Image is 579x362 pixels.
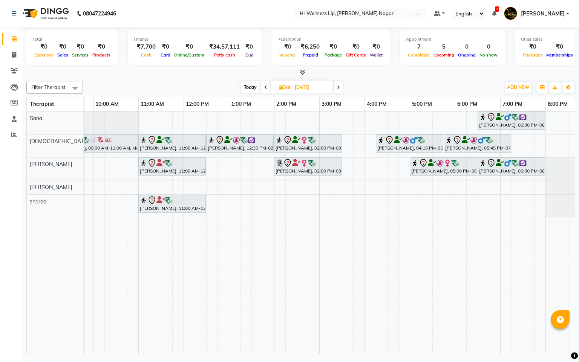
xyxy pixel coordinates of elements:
[83,3,116,24] b: 08047224946
[368,52,384,58] span: Wallet
[521,43,544,51] div: ₹0
[172,43,206,51] div: ₹0
[229,99,253,110] a: 1:00 PM
[243,43,256,51] div: ₹0
[274,99,298,110] a: 2:00 PM
[323,52,344,58] span: Package
[139,99,166,110] a: 11:00 AM
[406,52,432,58] span: Completed
[456,52,478,58] span: Ongoing
[505,82,531,93] button: ADD NEW
[30,161,72,168] span: [PERSON_NAME]
[544,43,575,51] div: ₹0
[501,99,524,110] a: 7:00 PM
[55,43,70,51] div: ₹0
[31,84,66,90] span: Filter Therapist
[32,43,55,51] div: ₹0
[547,332,571,354] iframe: chat widget
[90,43,112,51] div: ₹0
[277,52,298,58] span: Voucher
[298,43,323,51] div: ₹6,250
[411,159,476,174] div: [PERSON_NAME], 05:00 PM-06:30 PM, Massage 60 Min
[30,115,42,122] span: Sana
[478,113,544,128] div: [PERSON_NAME], 06:30 PM-08:00 PM, Massage 60 Min
[212,52,237,58] span: Petty cash
[406,36,499,43] div: Appointment
[49,136,137,151] div: [PERSON_NAME], 09:00 AM-11:00 AM, Massage 90 Min
[521,52,544,58] span: Packages
[159,52,172,58] span: Card
[320,99,343,110] a: 3:00 PM
[207,136,273,151] div: [PERSON_NAME], 12:30 PM-02:00 PM, Massage 60 Min
[456,43,478,51] div: 0
[30,101,54,107] span: Therapist
[478,52,499,58] span: No show
[504,7,517,20] img: Monali
[55,52,70,58] span: Sales
[406,43,432,51] div: 7
[344,52,368,58] span: Gift Cards
[134,43,159,51] div: ₹7,700
[32,52,55,58] span: Expenses
[30,138,89,145] span: [DEMOGRAPHIC_DATA]
[377,136,443,151] div: [PERSON_NAME], 04:15 PM-05:45 PM, Massage 60 Min
[478,43,499,51] div: 0
[19,3,71,24] img: logo
[70,43,90,51] div: ₹0
[432,52,456,58] span: Upcoming
[368,43,384,51] div: ₹0
[521,10,565,18] span: [PERSON_NAME]
[139,136,205,151] div: [PERSON_NAME], 11:00 AM-12:30 PM, Massage 60 Min
[70,52,90,58] span: Services
[546,99,570,110] a: 8:00 PM
[277,36,384,43] div: Redemption
[455,99,479,110] a: 6:00 PM
[544,52,575,58] span: Memberships
[93,99,121,110] a: 10:00 AM
[492,10,496,17] a: 7
[244,52,255,58] span: Due
[139,196,205,212] div: [PERSON_NAME], 11:00 AM-12:30 PM, Massage 60 Min
[365,99,389,110] a: 4:00 PM
[32,36,112,43] div: Total
[410,99,434,110] a: 5:00 PM
[495,6,499,12] span: 7
[277,84,293,90] span: Sat
[139,159,205,174] div: [PERSON_NAME], 11:00 AM-12:30 PM, Massage 60 Min
[134,36,256,43] div: Finance
[275,159,341,174] div: [PERSON_NAME], 02:00 PM-03:30 PM, Massage 60 Min
[507,84,529,90] span: ADD NEW
[30,198,46,205] span: sharad
[293,82,330,93] input: 2025-09-06
[30,184,72,191] span: [PERSON_NAME]
[275,136,341,151] div: [PERSON_NAME], 02:00 PM-03:30 PM, Massage 60 Min
[432,43,456,51] div: 5
[206,43,243,51] div: ₹34,57,111
[159,43,172,51] div: ₹0
[478,159,544,174] div: [PERSON_NAME], 06:30 PM-08:00 PM, Massage 60 Min
[241,81,260,93] span: Today
[184,99,211,110] a: 12:00 PM
[90,52,112,58] span: Products
[444,136,510,151] div: [PERSON_NAME], 05:45 PM-07:15 PM, Massage 60 Min
[172,52,206,58] span: Online/Custom
[323,43,344,51] div: ₹0
[277,43,298,51] div: ₹0
[344,43,368,51] div: ₹0
[139,52,153,58] span: Cash
[301,52,320,58] span: Prepaid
